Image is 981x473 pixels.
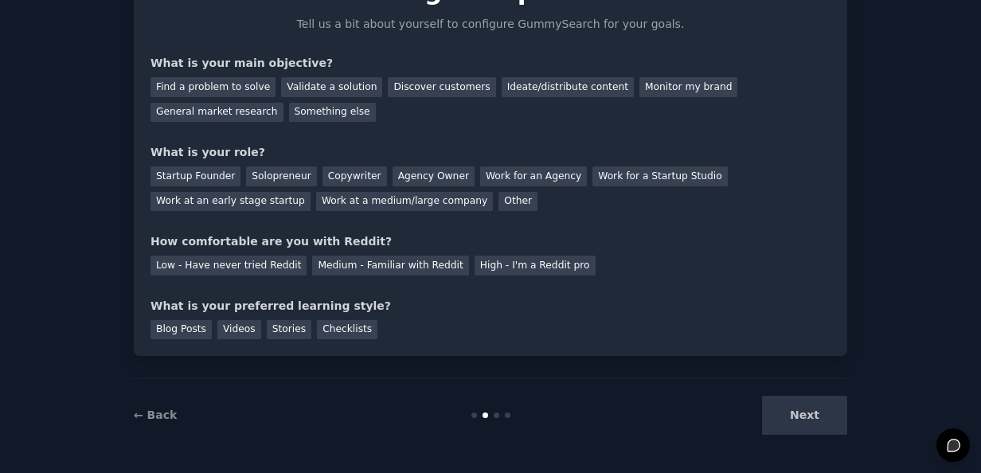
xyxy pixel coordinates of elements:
[150,320,212,340] div: Blog Posts
[246,166,316,186] div: Solopreneur
[289,103,376,123] div: Something else
[150,298,831,315] div: What is your preferred learning style?
[150,192,311,212] div: Work at an early stage startup
[150,256,307,276] div: Low - Have never tried Reddit
[475,256,596,276] div: High - I'm a Reddit pro
[312,256,468,276] div: Medium - Familiar with Reddit
[150,233,831,250] div: How comfortable are you with Reddit?
[150,77,276,97] div: Find a problem to solve
[592,166,727,186] div: Work for a Startup Studio
[150,55,831,72] div: What is your main objective?
[498,192,537,212] div: Other
[290,16,691,33] p: Tell us a bit about yourself to configure GummySearch for your goals.
[639,77,737,97] div: Monitor my brand
[388,77,495,97] div: Discover customers
[150,166,240,186] div: Startup Founder
[281,77,382,97] div: Validate a solution
[150,103,283,123] div: General market research
[322,166,387,186] div: Copywriter
[134,408,177,421] a: ← Back
[150,144,831,161] div: What is your role?
[480,166,587,186] div: Work for an Agency
[393,166,475,186] div: Agency Owner
[502,77,634,97] div: Ideate/distribute content
[217,320,261,340] div: Videos
[267,320,311,340] div: Stories
[316,192,493,212] div: Work at a medium/large company
[317,320,377,340] div: Checklists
